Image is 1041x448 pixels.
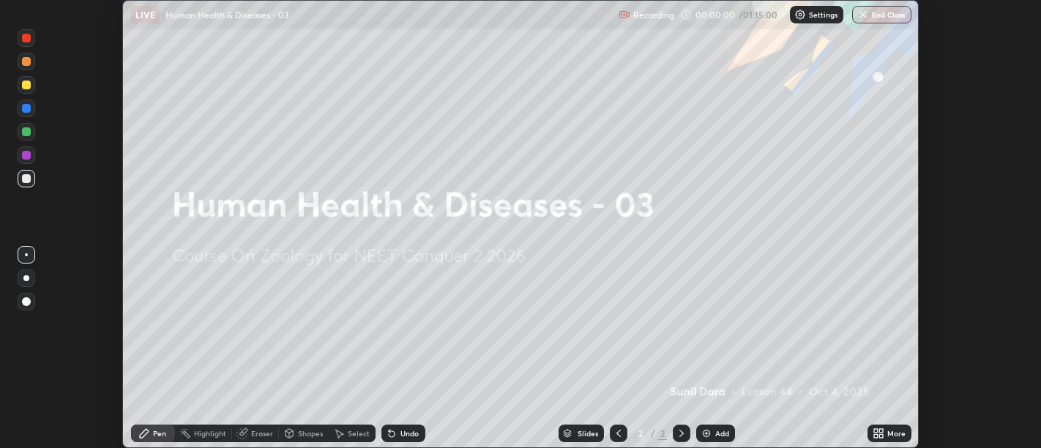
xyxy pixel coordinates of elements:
div: Add [715,430,729,437]
div: Highlight [194,430,226,437]
p: Human Health & Diseases - 03 [165,9,289,20]
div: Shapes [298,430,323,437]
img: add-slide-button [701,428,712,439]
img: end-class-cross [857,9,869,20]
div: 2 [633,429,648,438]
div: Slides [578,430,598,437]
img: recording.375f2c34.svg [619,9,630,20]
p: Settings [809,11,837,18]
div: Select [348,430,370,437]
div: 2 [658,427,667,440]
div: Eraser [251,430,273,437]
div: Pen [153,430,166,437]
div: Undo [400,430,419,437]
div: More [887,430,906,437]
p: Recording [633,10,674,20]
p: LIVE [135,9,155,20]
div: / [651,429,655,438]
img: class-settings-icons [794,9,806,20]
button: End Class [852,6,911,23]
